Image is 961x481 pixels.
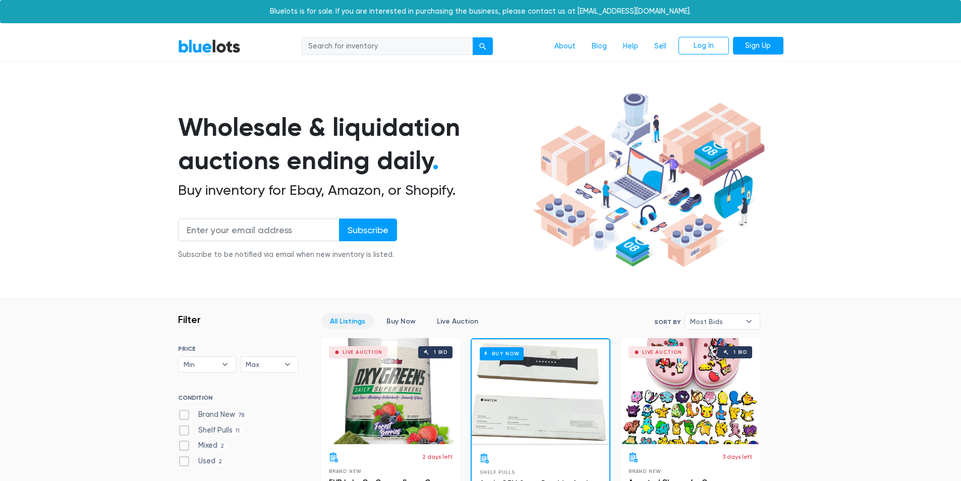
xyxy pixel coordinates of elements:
[178,409,248,420] label: Brand New
[343,350,382,355] div: Live Auction
[584,37,615,56] a: Blog
[214,357,236,372] b: ▾
[339,219,397,241] input: Subscribe
[378,313,424,329] a: Buy Now
[642,350,682,355] div: Live Auction
[529,88,768,272] img: hero-ee84e7d0318cb26816c560f6b4441b76977f77a177738b4e94f68c95b2b83dbb.png
[178,219,340,241] input: Enter your email address
[615,37,646,56] a: Help
[679,37,729,55] a: Log In
[235,411,248,419] span: 78
[321,338,461,444] a: Live Auction 1 bid
[722,452,752,461] p: 3 days left
[178,249,397,260] div: Subscribe to be notified via email when new inventory is listed.
[646,37,674,56] a: Sell
[233,427,243,435] span: 11
[184,357,217,372] span: Min
[690,314,741,329] span: Most Bids
[620,338,760,444] a: Live Auction 1 bid
[178,394,299,405] h6: CONDITION
[329,468,362,474] span: Brand New
[480,347,524,360] h6: Buy Now
[432,145,439,176] span: .
[178,39,241,54] a: BlueLots
[733,37,783,55] a: Sign Up
[217,443,228,451] span: 2
[178,313,201,326] h3: Filter
[246,357,279,372] span: Max
[480,469,515,475] span: Shelf Pulls
[422,452,453,461] p: 2 days left
[178,182,529,199] h2: Buy inventory for Ebay, Amazon, or Shopify.
[321,313,374,329] a: All Listings
[178,425,243,436] label: Shelf Pulls
[733,350,747,355] div: 1 bid
[629,468,661,474] span: Brand New
[739,314,760,329] b: ▾
[302,37,473,56] input: Search for inventory
[215,458,225,466] span: 2
[434,350,447,355] div: 1 bid
[472,339,609,445] a: Buy Now
[546,37,584,56] a: About
[178,111,529,178] h1: Wholesale & liquidation auctions ending daily
[178,440,228,451] label: Mixed
[178,345,299,352] h6: PRICE
[654,317,681,327] label: Sort By
[277,357,298,372] b: ▾
[428,313,487,329] a: Live Auction
[178,456,225,467] label: Used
